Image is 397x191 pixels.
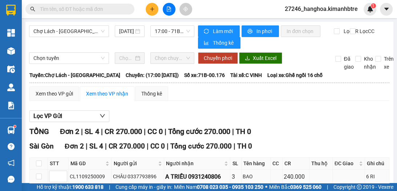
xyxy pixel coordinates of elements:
input: 11/09/2025 [119,27,134,35]
span: Đơn 2 [60,127,79,136]
button: file-add [163,3,175,16]
span: copyright [357,184,362,190]
span: Miền Nam [174,183,263,191]
span: Chọn tuyến [33,53,105,64]
span: Đơn 2 [65,142,84,150]
div: A TRIỀU 0931240806 [165,172,229,181]
span: | [232,127,234,136]
span: plus [150,7,155,12]
img: warehouse-icon [7,47,15,55]
span: Số xe: 71B-00.176 [184,71,225,79]
td: CL1109250009 [69,170,112,184]
span: Mã GD [70,159,104,167]
span: aim [183,7,188,12]
span: Miền Bắc [269,183,321,191]
sup: 1 [371,3,376,8]
span: | [327,183,328,191]
div: Thống kê [141,90,162,98]
span: Tài xế: C VINH [230,71,262,79]
span: down [100,113,105,119]
span: Người gửi [113,159,157,167]
span: In phơi [256,27,273,35]
button: printerIn phơi [242,25,279,37]
span: | [109,183,110,191]
img: warehouse-icon [7,65,15,73]
span: Đã giao [341,55,357,71]
span: notification [8,159,15,166]
div: CHÂU 0337793896 [113,172,163,180]
th: SL [230,158,242,170]
div: 3 [231,172,240,181]
button: plus [146,3,158,16]
span: | [86,142,88,150]
th: Ghi chú [365,158,389,170]
img: dashboard-icon [7,29,15,37]
span: Kho nhận [361,55,379,71]
img: icon-new-feature [367,6,373,12]
div: BAO [243,172,269,180]
span: download [245,56,250,61]
span: | [143,127,145,136]
span: file-add [166,7,171,12]
span: TỔNG [29,127,49,136]
span: CR 270.000 [109,142,145,150]
span: bar-chart [204,40,210,46]
img: solution-icon [7,102,15,109]
span: 17:00 - 71B-00.176 [155,26,190,37]
input: Tìm tên, số ĐT hoặc mã đơn [40,5,126,13]
span: Thống kê [213,39,235,47]
th: STT [48,158,69,170]
div: Xem theo VP nhận [86,90,128,98]
span: Chuyến: (17:00 [DATE]) [126,71,179,79]
img: logo-vxr [6,5,16,16]
span: | [164,127,166,136]
span: | [101,127,102,136]
span: TH 0 [237,142,252,150]
span: 27246_hanghoa.kimanhbtre [279,4,364,13]
b: Tuyến: Chợ Lách - [GEOGRAPHIC_DATA] [29,72,120,78]
div: Xem theo VP gửi [36,90,73,98]
span: Làm mới [213,27,234,35]
span: Chợ Lách - Sài Gòn [33,26,105,37]
span: 1 [372,3,374,8]
th: CC [271,158,283,170]
span: Cung cấp máy in - giấy in: [116,183,172,191]
span: | [81,127,83,136]
th: Thu hộ [309,158,333,170]
span: TH 0 [235,127,251,136]
span: Loại xe: Ghế ngồi 16 chỗ [267,71,323,79]
span: Lọc VP Gửi [33,111,62,121]
span: | [147,142,149,150]
input: Chọn ngày [119,54,134,62]
span: | [105,142,107,150]
strong: 0708 023 035 - 0935 103 250 [197,184,263,190]
span: search [30,7,35,12]
span: question-circle [8,143,15,150]
th: CR [283,158,309,170]
span: CR 270.000 [104,127,142,136]
span: Trên xe [381,55,397,71]
span: printer [247,29,254,34]
button: aim [179,3,192,16]
span: | [234,142,235,150]
span: Sài Gòn [29,142,54,150]
span: ⚪️ [265,186,267,188]
span: ĐC Giao [335,159,357,167]
div: 240.000 [284,172,308,181]
button: syncLàm mới [198,25,240,37]
button: In đơn chọn [281,25,320,37]
span: Lọc CC [357,27,376,35]
button: Lọc VP Gửi [29,110,109,122]
span: Người nhận [166,159,223,167]
img: warehouse-icon [7,126,15,134]
span: SL 4 [85,127,99,136]
img: warehouse-icon [7,84,15,91]
span: Tổng cước 270.000 [170,142,232,150]
strong: 1900 633 818 [72,184,104,190]
span: SL 4 [89,142,103,150]
sup: 1 [14,125,16,127]
button: downloadXuất Excel [239,52,282,64]
span: message [8,176,15,183]
button: Chuyển phơi [198,52,238,64]
span: Tổng cước 270.000 [168,127,230,136]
